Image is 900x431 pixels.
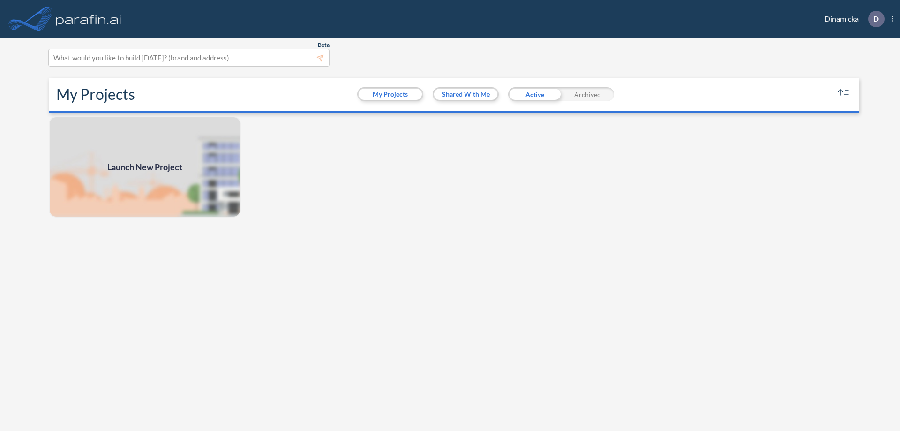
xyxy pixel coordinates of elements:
[54,9,123,28] img: logo
[434,89,497,100] button: Shared With Me
[508,87,561,101] div: Active
[107,161,182,174] span: Launch New Project
[836,87,851,102] button: sort
[561,87,614,101] div: Archived
[318,41,330,49] span: Beta
[49,116,241,218] a: Launch New Project
[810,11,893,27] div: Dinamicka
[56,85,135,103] h2: My Projects
[873,15,879,23] p: D
[49,116,241,218] img: add
[359,89,422,100] button: My Projects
